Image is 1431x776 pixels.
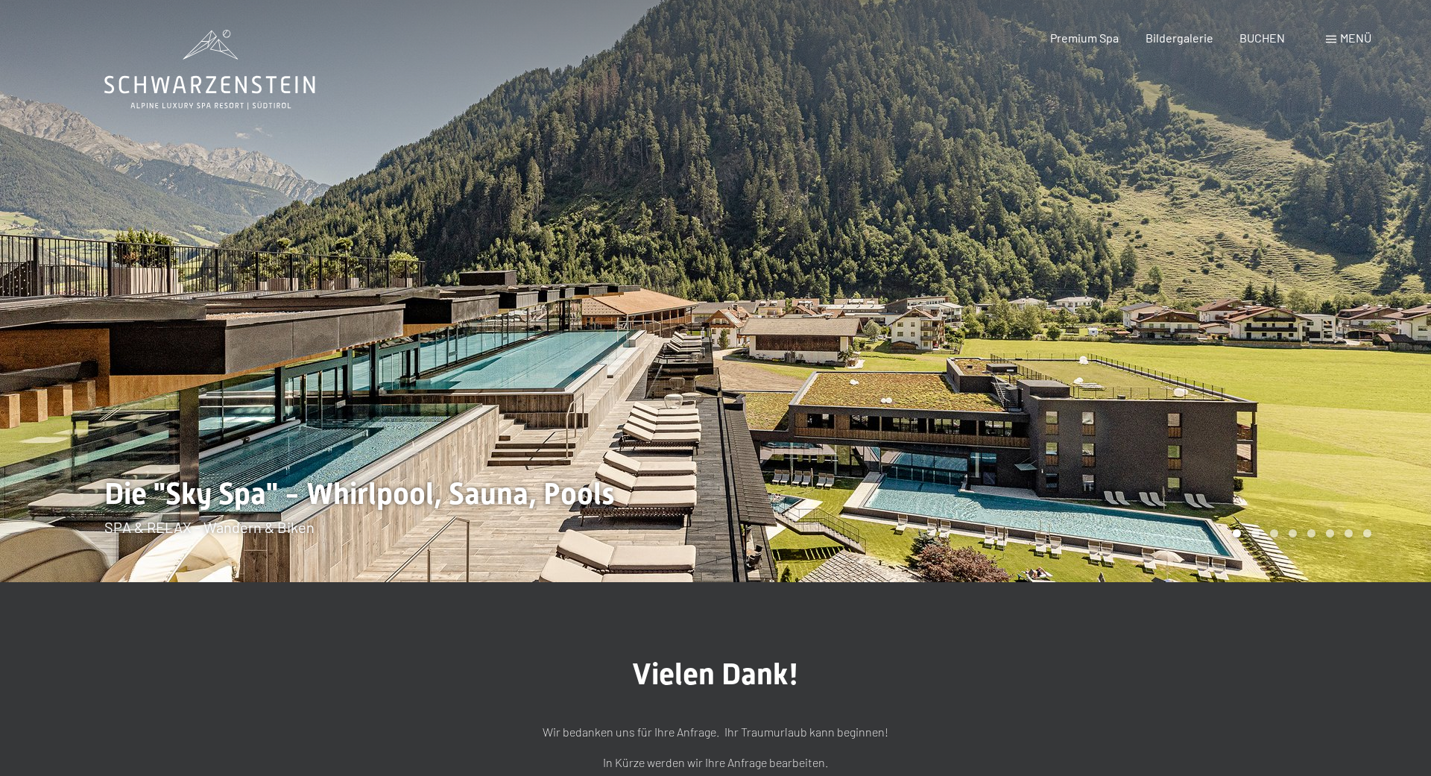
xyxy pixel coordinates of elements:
[1233,529,1241,537] div: Carousel Page 1 (Current Slide)
[1340,31,1371,45] span: Menü
[1050,31,1119,45] a: Premium Spa
[1228,529,1371,537] div: Carousel Pagination
[1289,529,1297,537] div: Carousel Page 4
[1146,31,1213,45] a: Bildergalerie
[343,722,1088,742] p: Wir bedanken uns für Ihre Anfrage. Ihr Traumurlaub kann beginnen!
[1270,529,1278,537] div: Carousel Page 3
[1345,529,1353,537] div: Carousel Page 7
[1307,529,1315,537] div: Carousel Page 5
[632,657,799,692] span: Vielen Dank!
[1326,529,1334,537] div: Carousel Page 6
[343,753,1088,772] p: In Kürze werden wir Ihre Anfrage bearbeiten.
[1239,31,1285,45] a: BUCHEN
[1363,529,1371,537] div: Carousel Page 8
[1251,529,1260,537] div: Carousel Page 2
